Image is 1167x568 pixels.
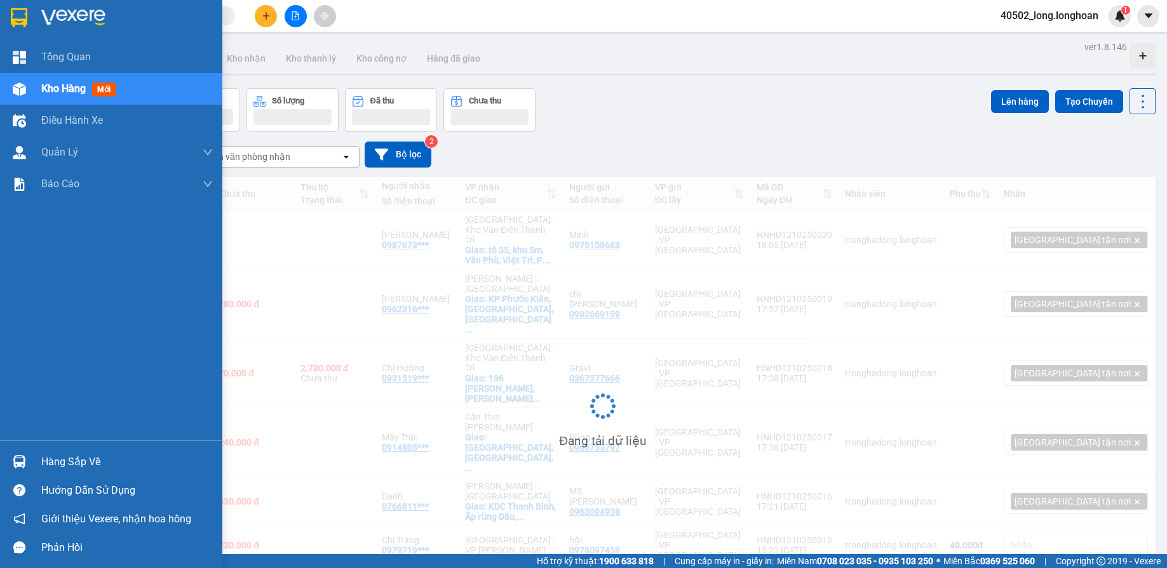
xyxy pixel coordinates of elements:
[255,5,277,27] button: plus
[41,538,213,557] div: Phản hồi
[320,11,329,20] span: aim
[13,513,25,525] span: notification
[341,152,351,162] svg: open
[314,5,336,27] button: aim
[1084,40,1127,54] div: ver 1.8.146
[13,178,26,191] img: solution-icon
[203,179,213,189] span: down
[217,43,276,74] button: Kho nhận
[777,554,933,568] span: Miền Nam
[1121,6,1130,15] sup: 1
[1114,10,1126,22] img: icon-new-feature
[41,83,86,95] span: Kho hàng
[1143,10,1154,22] span: caret-down
[246,88,339,132] button: Số lượng
[345,88,437,132] button: Đã thu
[425,135,438,148] sup: 2
[13,114,26,128] img: warehouse-icon
[991,90,1049,113] button: Lên hàng
[291,11,300,20] span: file-add
[13,541,25,553] span: message
[92,83,116,96] span: mới
[41,49,91,65] span: Tổng Quan
[262,11,271,20] span: plus
[469,96,501,105] div: Chưa thu
[41,452,213,472] div: Hàng sắp về
[943,554,1035,568] span: Miền Bắc
[417,43,490,74] button: Hàng đã giao
[13,455,26,468] img: warehouse-icon
[41,481,213,500] div: Hướng dẫn sử dụng
[1130,43,1156,69] div: Tạo kho hàng mới
[1123,6,1128,15] span: 1
[203,150,290,163] div: Chọn văn phòng nhận
[11,8,27,27] img: logo-vxr
[675,554,774,568] span: Cung cấp máy in - giấy in:
[276,43,346,74] button: Kho thanh lý
[365,142,431,168] button: Bộ lọc
[559,432,646,451] div: Đang tải dữ liệu
[285,5,307,27] button: file-add
[41,144,78,160] span: Quản Lý
[1055,90,1123,113] button: Tạo Chuyến
[599,556,654,566] strong: 1900 633 818
[980,556,1035,566] strong: 0369 525 060
[817,556,933,566] strong: 0708 023 035 - 0935 103 250
[13,146,26,159] img: warehouse-icon
[272,96,304,105] div: Số lượng
[1044,554,1046,568] span: |
[443,88,536,132] button: Chưa thu
[370,96,394,105] div: Đã thu
[663,554,665,568] span: |
[990,8,1109,23] span: 40502_long.longhoan
[13,51,26,64] img: dashboard-icon
[936,558,940,564] span: ⚪️
[41,112,103,128] span: Điều hành xe
[1137,5,1159,27] button: caret-down
[41,511,191,527] span: Giới thiệu Vexere, nhận hoa hồng
[13,484,25,496] span: question-circle
[13,83,26,96] img: warehouse-icon
[203,147,213,157] span: down
[537,554,654,568] span: Hỗ trợ kỹ thuật:
[41,176,79,192] span: Báo cáo
[1096,557,1105,565] span: copyright
[346,43,417,74] button: Kho công nợ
